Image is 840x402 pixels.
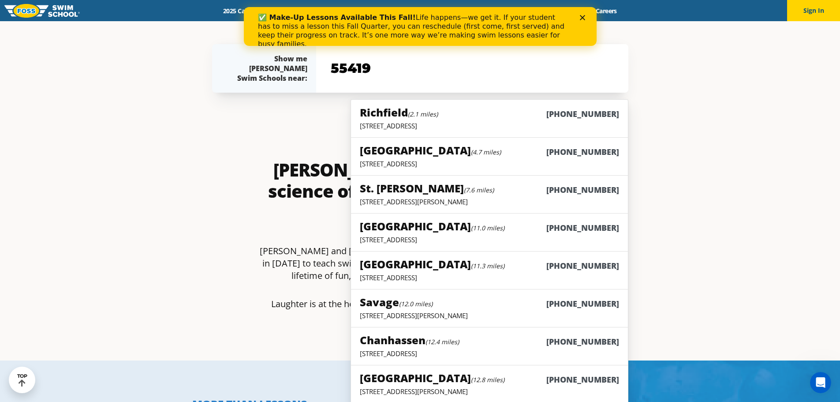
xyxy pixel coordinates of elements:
[360,219,504,233] h5: [GEOGRAPHIC_DATA]
[360,387,619,396] p: [STREET_ADDRESS][PERSON_NAME]
[14,6,325,41] div: Life happens—we get it. If your student has to miss a lesson this Fall Quarter, you can reschedul...
[471,148,501,156] small: (4.7 miles)
[360,181,494,195] h5: St. [PERSON_NAME]
[426,338,459,346] small: (12.4 miles)
[560,7,588,15] a: Blog
[360,257,504,271] h5: [GEOGRAPHIC_DATA]
[14,6,172,15] b: ✅ Make-Up Lessons Available This Fall!
[360,197,619,206] p: [STREET_ADDRESS][PERSON_NAME]
[351,175,628,214] a: St. [PERSON_NAME](7.6 miles)[PHONE_NUMBER][STREET_ADDRESS][PERSON_NAME]
[351,99,628,138] a: Richfield(2.1 miles)[PHONE_NUMBER][STREET_ADDRESS]
[408,110,438,118] small: (2.1 miles)
[471,224,504,232] small: (11.0 miles)
[351,137,628,176] a: [GEOGRAPHIC_DATA](4.7 miles)[PHONE_NUMBER][STREET_ADDRESS]
[360,295,433,309] h5: Savage
[546,147,619,158] h6: [PHONE_NUMBER]
[360,273,619,282] p: [STREET_ADDRESS]
[271,7,308,15] a: Schools
[546,260,619,271] h6: [PHONE_NUMBER]
[385,7,467,15] a: About [PERSON_NAME]
[360,121,619,130] p: [STREET_ADDRESS]
[351,327,628,365] a: Chanhassen(12.4 miles)[PHONE_NUMBER][STREET_ADDRESS]
[360,159,619,168] p: [STREET_ADDRESS]
[351,251,628,289] a: [GEOGRAPHIC_DATA](11.3 miles)[PHONE_NUMBER][STREET_ADDRESS]
[546,109,619,120] h6: [PHONE_NUMBER]
[471,262,504,270] small: (11.3 miles)
[244,7,597,46] iframe: Intercom live chat banner
[546,222,619,233] h6: [PHONE_NUMBER]
[546,184,619,195] h6: [PHONE_NUMBER]
[471,376,504,384] small: (12.8 miles)
[351,213,628,252] a: [GEOGRAPHIC_DATA](11.0 miles)[PHONE_NUMBER][STREET_ADDRESS]
[464,186,494,194] small: (7.6 miles)
[230,54,307,83] div: Show me [PERSON_NAME] Swim Schools near:
[360,311,619,320] p: [STREET_ADDRESS][PERSON_NAME]
[351,289,628,327] a: Savage(12.0 miles)[PHONE_NUMBER][STREET_ADDRESS][PERSON_NAME]
[467,7,560,15] a: Swim Like [PERSON_NAME]
[360,235,619,244] p: [STREET_ADDRESS]
[4,4,80,18] img: FOSS Swim School Logo
[546,374,619,385] h6: [PHONE_NUMBER]
[360,371,504,385] h5: [GEOGRAPHIC_DATA]
[546,298,619,309] h6: [PHONE_NUMBER]
[329,56,616,81] input: YOUR ZIP CODE
[546,336,619,347] h6: [PHONE_NUMBER]
[360,143,501,158] h5: [GEOGRAPHIC_DATA]
[360,349,619,358] p: [STREET_ADDRESS]
[336,8,345,13] div: Close
[308,7,385,15] a: Swim Path® Program
[360,105,438,120] h5: Richfield
[216,7,271,15] a: 2025 Calendar
[810,372,831,393] iframe: Intercom live chat
[399,300,433,308] small: (12.0 miles)
[17,373,27,387] div: TOP
[360,333,459,347] h5: Chanhassen
[588,7,624,15] a: Careers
